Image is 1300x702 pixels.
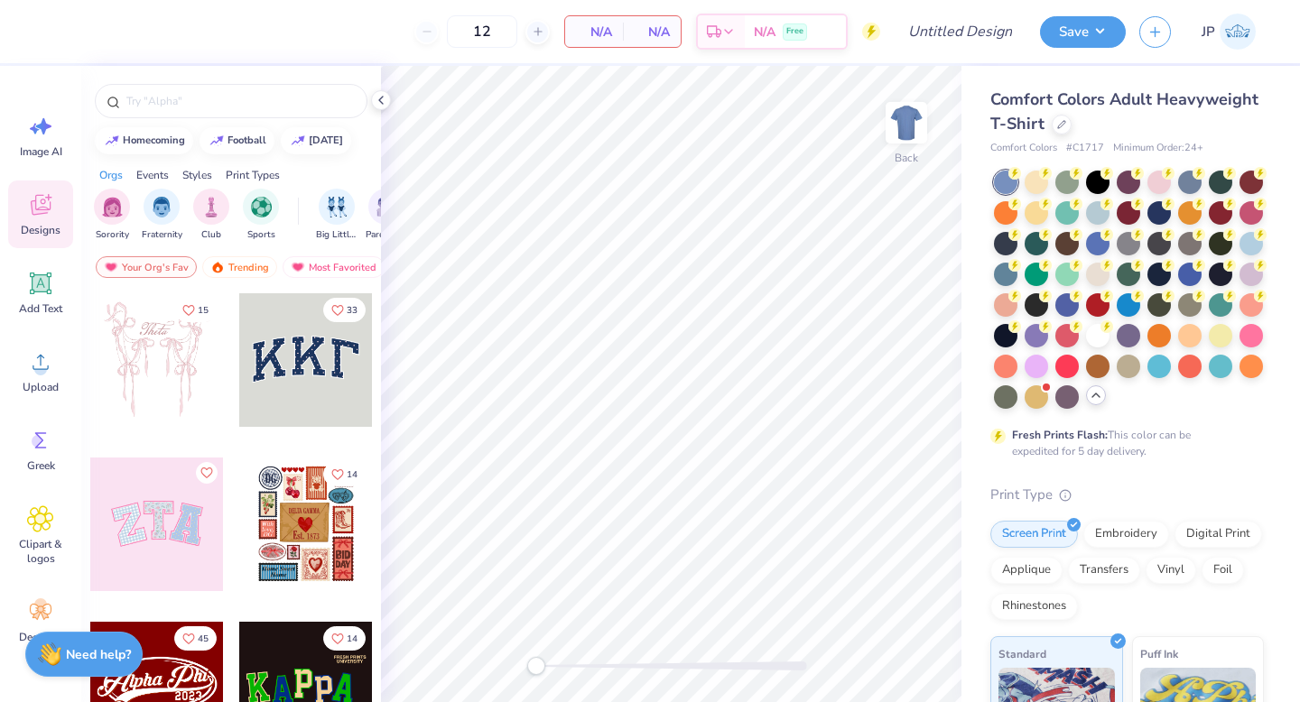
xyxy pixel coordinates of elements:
[1140,644,1178,663] span: Puff Ink
[1113,141,1203,156] span: Minimum Order: 24 +
[193,189,229,242] div: filter for Club
[1193,14,1264,50] a: JP
[243,189,279,242] div: filter for Sports
[1202,557,1244,584] div: Foil
[20,144,62,159] span: Image AI
[200,127,274,154] button: football
[634,23,670,42] span: N/A
[193,189,229,242] button: filter button
[291,135,305,146] img: trend_line.gif
[201,228,221,242] span: Club
[182,167,212,183] div: Styles
[990,557,1063,584] div: Applique
[198,634,209,643] span: 45
[327,197,347,217] img: Big Little Reveal Image
[227,135,266,145] div: football
[576,23,612,42] span: N/A
[123,135,185,145] div: homecoming
[998,644,1046,663] span: Standard
[19,301,62,316] span: Add Text
[201,197,221,217] img: Club Image
[105,135,119,146] img: trend_line.gif
[366,189,407,242] div: filter for Parent's Weekend
[99,167,123,183] div: Orgs
[94,189,130,242] div: filter for Sorority
[894,14,1026,50] input: Untitled Design
[209,135,224,146] img: trend_line.gif
[1012,427,1234,459] div: This color can be expedited for 5 day delivery.
[1068,557,1140,584] div: Transfers
[990,593,1078,620] div: Rhinestones
[243,189,279,242] button: filter button
[990,141,1057,156] span: Comfort Colors
[316,189,357,242] button: filter button
[198,306,209,315] span: 15
[786,25,803,38] span: Free
[142,189,182,242] button: filter button
[174,298,217,322] button: Like
[104,261,118,273] img: most_fav.gif
[990,521,1078,548] div: Screen Print
[316,189,357,242] div: filter for Big Little Reveal
[1220,14,1256,50] img: Jade Paneduro
[94,189,130,242] button: filter button
[251,197,272,217] img: Sports Image
[281,127,351,154] button: [DATE]
[888,105,924,141] img: Back
[196,462,218,484] button: Like
[23,380,59,394] span: Upload
[990,485,1264,505] div: Print Type
[1066,141,1104,156] span: # C1717
[323,462,366,486] button: Like
[202,256,277,278] div: Trending
[447,15,517,48] input: – –
[66,646,131,663] strong: Need help?
[1146,557,1196,584] div: Vinyl
[21,223,60,237] span: Designs
[347,470,357,479] span: 14
[1175,521,1262,548] div: Digital Print
[366,189,407,242] button: filter button
[136,167,169,183] div: Events
[210,261,225,273] img: trending.gif
[347,306,357,315] span: 33
[19,630,62,644] span: Decorate
[96,256,197,278] div: Your Org's Fav
[226,167,280,183] div: Print Types
[1202,22,1215,42] span: JP
[27,458,55,473] span: Greek
[895,150,918,166] div: Back
[323,626,366,651] button: Like
[142,189,182,242] div: filter for Fraternity
[174,626,217,651] button: Like
[366,228,407,242] span: Parent's Weekend
[125,92,356,110] input: Try "Alpha"
[11,537,70,566] span: Clipart & logos
[347,634,357,643] span: 14
[96,228,129,242] span: Sorority
[102,197,123,217] img: Sorority Image
[1083,521,1169,548] div: Embroidery
[990,88,1258,134] span: Comfort Colors Adult Heavyweight T-Shirt
[323,298,366,322] button: Like
[283,256,385,278] div: Most Favorited
[291,261,305,273] img: most_fav.gif
[247,228,275,242] span: Sports
[754,23,775,42] span: N/A
[152,197,172,217] img: Fraternity Image
[376,197,397,217] img: Parent's Weekend Image
[527,657,545,675] div: Accessibility label
[1012,428,1108,442] strong: Fresh Prints Flash:
[309,135,343,145] div: halloween
[142,228,182,242] span: Fraternity
[1040,16,1126,48] button: Save
[95,127,193,154] button: homecoming
[316,228,357,242] span: Big Little Reveal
